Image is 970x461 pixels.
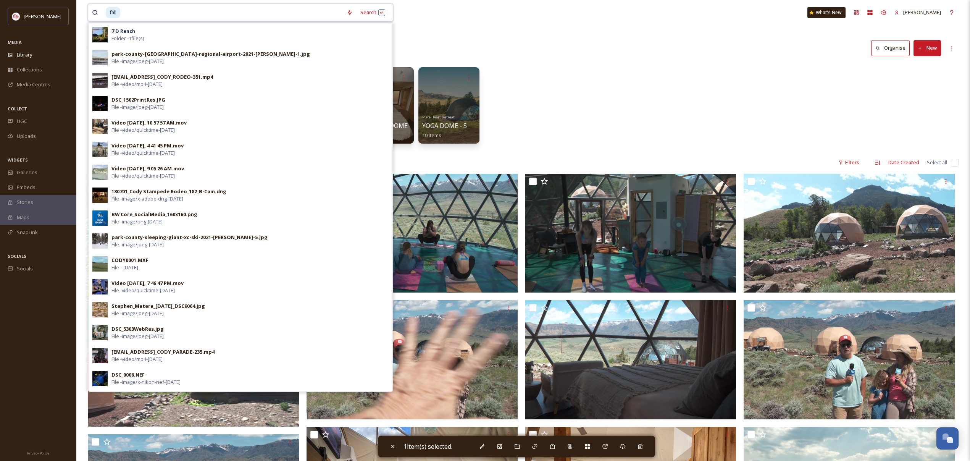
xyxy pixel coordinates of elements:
[111,149,175,157] span: File - video/quicktime - [DATE]
[17,118,27,125] span: UGC
[8,157,28,163] span: WIDGETS
[807,7,846,18] a: What's New
[17,199,33,206] span: Stories
[422,113,495,139] a: Pure Heart RetreatYOGA DOME - SOLARIUM10 items
[307,300,518,419] img: CODY0048.MXF
[525,300,736,419] img: CODY0050.MXF
[111,356,163,363] span: File - video/mp4 - [DATE]
[8,253,26,259] span: SOCIALS
[111,325,164,333] div: DSC_5303WebRes.jpg
[111,142,184,149] div: Video [DATE], 4 41 45 PM.mov
[17,133,36,140] span: Uploads
[92,188,108,203] img: c8847b2c-9fe2-4937-945c-8ce0af0c8210.jpg
[111,302,205,310] div: Stephen_Matera_[DATE]_DSC9064.jpg
[92,165,108,180] img: 9f4b828a-2de0-48da-9f73-447c9ec8afc9.jpg
[92,27,108,42] img: 9G09ukj0ESYAAAAAAAAPNw7%2520D%2520RANCH.jpg
[422,115,455,120] span: Pure Heart Retreat
[92,279,108,294] img: 9G09ukj0ESYAAAAAAABXzQVideo%2520Sep%252010%252C%25207%252046%252047%2520PM.jpg
[111,50,310,58] div: park-county-[GEOGRAPHIC_DATA]-regional-airport-2021-[PERSON_NAME]-1.jpg
[422,132,441,139] span: 10 items
[111,218,163,225] span: File - image/png - [DATE]
[936,427,959,450] button: Open Chat
[17,81,50,88] span: Media Centres
[111,264,138,271] span: File - - [DATE]
[834,155,863,170] div: Filters
[92,348,108,363] img: bf37a5a8-ef34-4743-954c-e024fe0c5ff4.jpg
[17,229,38,236] span: SnapLink
[525,174,736,293] img: CODY0055.MXF
[92,233,108,249] img: 0c2e3f60-2fc3-4576-9411-01530d528051.jpg
[111,379,181,386] span: File - image/x-nikon-nef - [DATE]
[111,165,184,172] div: Video [DATE], 9 05 26 AM.mov
[111,126,175,134] span: File - video/quicktime - [DATE]
[891,5,945,20] a: [PERSON_NAME]
[111,195,183,202] span: File - image/x-adobe-dng - [DATE]
[422,121,495,130] span: YOGA DOME - SOLARIUM
[884,155,923,170] div: Date Created
[17,214,29,221] span: Maps
[111,310,164,317] span: File - image/jpeg - [DATE]
[111,287,175,294] span: File - video/quicktime - [DATE]
[111,257,148,264] div: CODY0001.MXF
[111,333,164,340] span: File - image/jpeg - [DATE]
[111,73,213,81] div: [EMAIL_ADDRESS]_CODY_RODEO-351.mp4
[403,442,452,451] span: 1 item(s) selected.
[17,169,37,176] span: Galleries
[111,35,144,42] span: Folder - 1 file(s)
[17,51,32,58] span: Library
[17,184,36,191] span: Embeds
[17,66,42,73] span: Collections
[914,40,941,56] button: New
[92,302,108,317] img: 9G09ukj0ESYAAAAAAAC1DwStephen_Matera_2-25-23_DSC9064.jpg
[92,50,108,65] img: 9G09ukj0ESYAAAAAAAAA8wpark-county-yellowstone-regional-airport-2021-tobey-schmidt-1.jpg
[12,13,20,20] img: images%20(1).png
[88,159,106,166] span: 108 file s
[111,119,187,126] div: Video [DATE], 10 57 57 AM.mov
[92,96,108,111] img: 9G09ukj0ESYAAAAAAACuNQDSC_1502PrintRes.JPG
[111,58,164,65] span: File - image/jpeg - [DATE]
[17,265,33,272] span: Socials
[92,210,108,226] img: 9G09ukj0ESYAAAAAAAATvwBW%2520Core_SocialMedia_160x160.png
[111,81,163,88] span: File - video/mp4 - [DATE]
[357,5,389,20] div: Search
[92,325,108,340] img: 9G09ukj0ESYAAAAAAACv1wDSC_5303WebRes.jpg
[92,256,108,272] img: 85ff0655-2d25-43c3-9861-34965ccf0c38.jpg
[927,159,947,166] span: Select all
[111,104,164,111] span: File - image/jpeg - [DATE]
[111,172,175,180] span: File - video/quicktime - [DATE]
[106,7,120,18] span: fall
[111,188,226,195] div: 180701_Cody Stampede Rodeo_182_B-Cam.dng
[8,106,27,112] span: COLLECT
[24,13,61,20] span: [PERSON_NAME]
[27,451,49,456] span: Privacy Policy
[307,174,518,293] img: CODY0056.MXF
[92,371,108,386] img: cfe68982-dead-42a6-993a-8ce6a42be764.jpg
[111,96,165,104] div: DSC_1502PrintRes.JPG
[111,27,135,34] strong: 7 D Ranch
[871,40,910,56] button: Organise
[111,241,164,248] span: File - image/jpeg - [DATE]
[8,39,22,45] span: MEDIA
[92,119,108,134] img: 0ccc3acd-890e-43c9-b0e6-4dc426b162e5.jpg
[92,73,108,88] img: 15f061f7-e931-4ef5-a467-d387a4623bcb.jpg
[903,9,941,16] span: [PERSON_NAME]
[111,234,268,241] div: park-county-sleeping-giant-xc-ski-2021-[PERSON_NAME]-5.jpg
[111,348,215,356] div: [EMAIL_ADDRESS]_CODY_PARADE-235.mp4
[92,142,108,157] img: 9G09ukj0ESYAAAAAAABVKAVideo%2520Aug%252024%252C%25204%252041%252045%2520PM.jpg
[111,280,184,287] div: Video [DATE], 7 46 47 PM.mov
[111,211,197,218] div: BW Core_SocialMedia_160x160.png
[111,371,145,379] div: DSC_0006.NEF
[744,300,955,419] img: CODY0046.MXF
[27,448,49,457] a: Privacy Policy
[88,308,299,427] img: CODY0052.MXF
[744,174,955,293] img: CODY0053.MXF
[88,174,299,300] img: Band Shell Mural 1.jpg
